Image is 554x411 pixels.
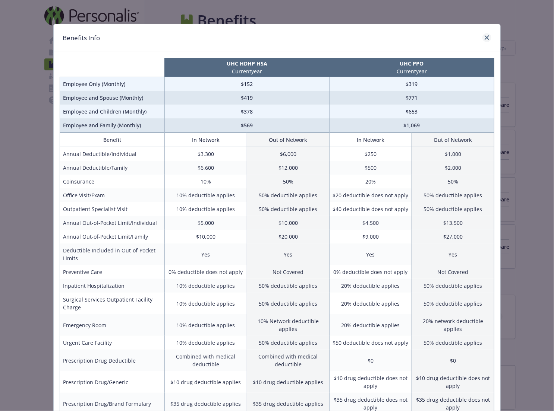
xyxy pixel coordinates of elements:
[164,147,247,161] td: $3,300
[60,133,165,147] th: Benefit
[164,293,247,314] td: 10% deductible applies
[329,350,412,371] td: $0
[60,202,165,216] td: Outpatient Specialist Visit
[60,243,165,265] td: Deductible Included in Out-of-Pocket Limits
[412,293,494,314] td: 50% deductible applies
[164,216,247,230] td: $5,000
[412,133,494,147] th: Out of Network
[412,175,494,188] td: 50%
[247,314,329,336] td: 10% Network deductible applies
[329,265,412,279] td: 0% deductible does not apply
[247,336,329,350] td: 50% deductible applies
[329,118,494,133] td: $1,069
[329,243,412,265] td: Yes
[60,230,165,243] td: Annual Out-of-Pocket Limit/Family
[164,314,247,336] td: 10% deductible applies
[247,279,329,293] td: 50% deductible applies
[164,279,247,293] td: 10% deductible applies
[60,314,165,336] td: Emergency Room
[164,350,247,371] td: Combined with medical deductible
[164,118,329,133] td: $569
[247,243,329,265] td: Yes
[482,33,491,42] a: close
[164,161,247,175] td: $6,600
[329,133,412,147] th: In Network
[247,230,329,243] td: $20,000
[412,279,494,293] td: 50% deductible applies
[331,60,492,67] p: UHC PPO
[164,91,329,105] td: $419
[60,336,165,350] td: Urgent Care Facility
[164,188,247,202] td: 10% deductible applies
[164,77,329,91] td: $152
[247,216,329,230] td: $10,000
[329,202,412,216] td: $40 deductible does not apply
[412,265,494,279] td: Not Covered
[60,58,165,77] th: intentionally left blank
[164,202,247,216] td: 10% deductible applies
[247,147,329,161] td: $6,000
[329,105,494,118] td: $653
[412,371,494,393] td: $10 drug deductible does not apply
[329,175,412,188] td: 20%
[412,216,494,230] td: $13,500
[60,147,165,161] td: Annual Deductible/Individual
[329,279,412,293] td: 20% deductible applies
[60,77,165,91] td: Employee Only (Monthly)
[164,105,329,118] td: $378
[247,202,329,216] td: 50% deductible applies
[60,118,165,133] td: Employee and Family (Monthly)
[60,265,165,279] td: Preventive Care
[412,188,494,202] td: 50% deductible applies
[60,293,165,314] td: Surgical Services Outpatient Facility Charge
[164,371,247,393] td: $10 drug deductible applies
[412,336,494,350] td: 50% deductible applies
[60,91,165,105] td: Employee and Spouse (Monthly)
[164,336,247,350] td: 10% deductible applies
[247,371,329,393] td: $10 drug deductible applies
[329,314,412,336] td: 20% deductible applies
[329,336,412,350] td: $50 deductible does not apply
[60,279,165,293] td: Inpatient Hospitalization
[60,371,165,393] td: Prescription Drug/Generic
[60,175,165,188] td: Coinsurance
[329,91,494,105] td: $771
[412,147,494,161] td: $1,000
[60,350,165,371] td: Prescription Drug Deductible
[331,67,492,75] p: Current year
[164,133,247,147] th: In Network
[247,133,329,147] th: Out of Network
[329,188,412,202] td: $20 deductible does not apply
[60,216,165,230] td: Annual Out-of-Pocket Limit/Individual
[329,216,412,230] td: $4,500
[247,175,329,188] td: 50%
[412,161,494,175] td: $2,000
[60,161,165,175] td: Annual Deductible/Family
[164,175,247,188] td: 10%
[247,161,329,175] td: $12,000
[412,230,494,243] td: $27,000
[329,293,412,314] td: 20% deductible applies
[164,265,247,279] td: 0% deductible does not apply
[63,33,100,43] h1: Benefits Info
[329,230,412,243] td: $9,000
[412,350,494,371] td: $0
[329,161,412,175] td: $500
[247,350,329,371] td: Combined with medical deductible
[412,314,494,336] td: 20% network deductible applies
[164,230,247,243] td: $10,000
[329,77,494,91] td: $319
[329,371,412,393] td: $10 drug deductible does not apply
[412,243,494,265] td: Yes
[247,188,329,202] td: 50% deductible applies
[60,188,165,202] td: Office Visit/Exam
[247,293,329,314] td: 50% deductible applies
[329,147,412,161] td: $250
[164,243,247,265] td: Yes
[247,265,329,279] td: Not Covered
[412,202,494,216] td: 50% deductible applies
[166,67,328,75] p: Current year
[166,60,328,67] p: UHC HDHP HSA
[60,105,165,118] td: Employee and Children (Monthly)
